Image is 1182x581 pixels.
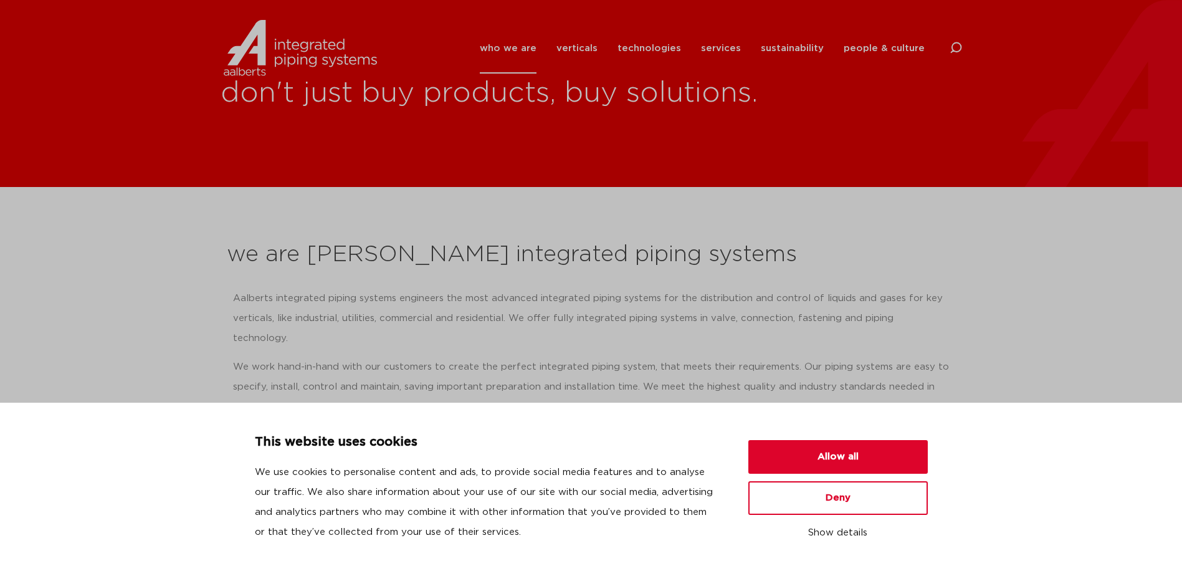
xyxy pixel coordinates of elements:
nav: Menu [480,23,925,74]
h2: we are [PERSON_NAME] integrated piping systems [227,240,956,270]
p: We use cookies to personalise content and ads, to provide social media features and to analyse ou... [255,463,718,542]
a: technologies [617,23,681,74]
button: Deny [748,481,928,515]
a: who we are [480,23,536,74]
p: Aalberts integrated piping systems engineers the most advanced integrated piping systems for the ... [233,289,950,348]
p: This website uses cookies [255,433,718,453]
button: Allow all [748,440,928,474]
a: verticals [556,23,598,74]
p: We work hand-in-hand with our customers to create the perfect integrated piping system, that meet... [233,357,950,417]
button: Show details [748,522,928,544]
a: people & culture [844,23,925,74]
a: services [701,23,741,74]
a: sustainability [761,23,824,74]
